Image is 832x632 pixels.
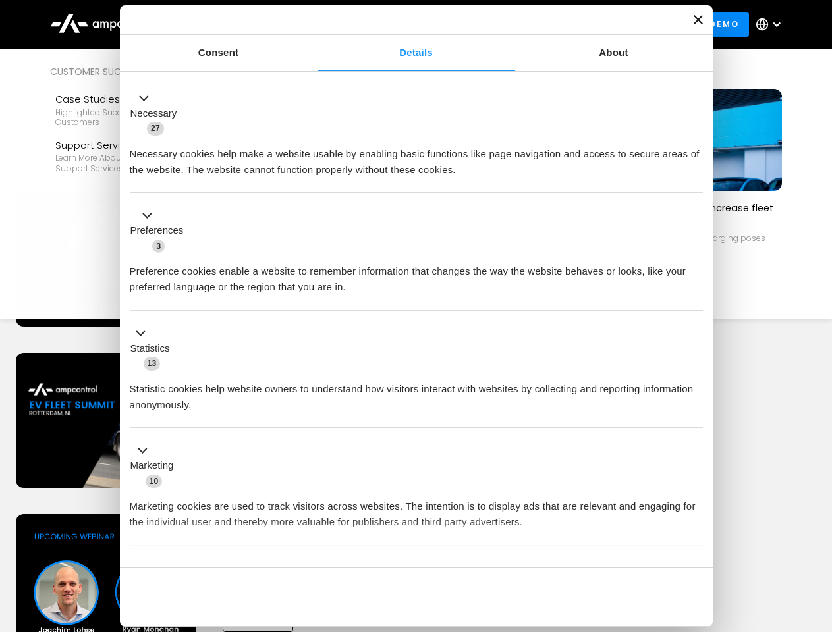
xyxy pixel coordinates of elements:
[130,443,182,489] button: Marketing (10)
[130,136,703,178] div: Necessary cookies help make a website usable by enabling basic functions like page navigation and...
[146,475,163,488] span: 10
[152,240,165,253] span: 3
[147,122,164,135] span: 27
[120,35,318,71] a: Consent
[130,371,703,413] div: Statistic cookies help website owners to understand how visitors interact with websites by collec...
[130,253,703,295] div: Preference cookies enable a website to remember information that changes the way the website beha...
[55,92,208,107] div: Case Studies
[694,15,703,24] button: Close banner
[130,106,177,121] label: Necessary
[217,562,230,575] span: 2
[144,357,161,370] span: 13
[55,107,208,128] div: Highlighted success stories From Our Customers
[130,90,185,136] button: Necessary (27)
[130,341,170,356] label: Statistics
[50,133,213,179] a: Support ServicesLearn more about Ampcontrol’s support services
[130,223,184,238] label: Preferences
[130,488,703,530] div: Marketing cookies are used to track visitors across websites. The intention is to display ads tha...
[130,208,192,254] button: Preferences (3)
[513,578,702,616] button: Okay
[130,560,238,577] button: Unclassified (2)
[55,153,208,173] div: Learn more about Ampcontrol’s support services
[130,325,178,371] button: Statistics (13)
[50,65,213,79] div: Customer success
[130,458,174,473] label: Marketing
[318,35,515,71] a: Details
[515,35,713,71] a: About
[55,138,208,153] div: Support Services
[50,87,213,133] a: Case StudiesHighlighted success stories From Our Customers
